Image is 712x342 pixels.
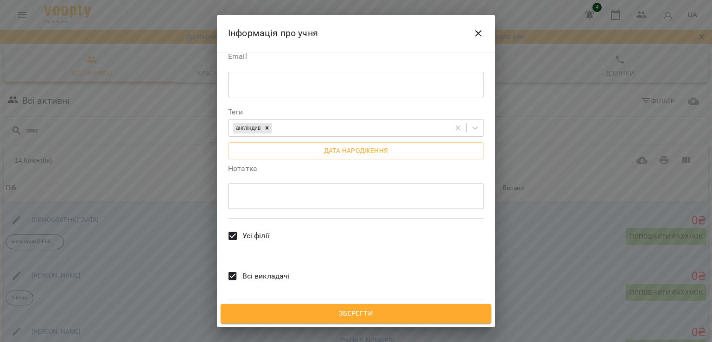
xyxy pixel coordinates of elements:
p: Нотатка для клієнта в його кабінеті [228,299,484,310]
h6: Інформація про учня [228,26,318,40]
label: Email [228,53,484,60]
button: Зберегти [221,304,491,323]
div: англіндив [233,123,262,133]
span: Дата народження [235,145,477,156]
label: Нотатка [228,165,484,172]
label: Теги [228,108,484,116]
span: Зберегти [231,308,481,320]
span: Всі викладачі [242,271,290,282]
button: Close [467,22,489,44]
button: Дата народження [228,142,484,159]
span: Усі філії [242,230,269,241]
